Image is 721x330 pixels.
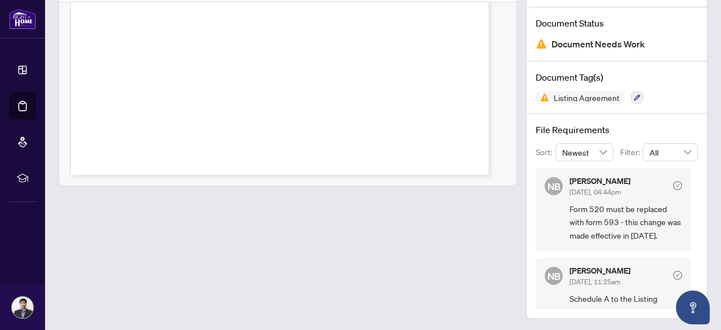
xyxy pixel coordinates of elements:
p: Sort: [536,146,555,159]
span: NB [547,268,560,283]
span: Form 520 must be replaced with form 593 - this change was made effective in [DATE]. [569,203,682,242]
span: NB [547,178,560,193]
h4: Document Tag(s) [536,71,698,84]
p: Filter: [620,146,643,159]
span: [DATE], 04:44pm [569,188,621,196]
button: Open asap [676,291,710,324]
span: check-circle [673,181,682,190]
img: logo [9,8,36,29]
span: check-circle [673,271,682,280]
span: Newest [562,144,607,161]
h4: Document Status [536,16,698,30]
span: [DATE], 11:25am [569,278,620,286]
img: Profile Icon [12,297,33,318]
span: All [649,144,691,161]
span: Document Needs Work [551,37,645,52]
span: Listing Agreement [549,94,624,102]
h4: File Requirements [536,123,698,137]
img: Status Icon [536,91,549,104]
img: Document Status [536,38,547,50]
h5: [PERSON_NAME] [569,267,630,275]
h5: [PERSON_NAME] [569,177,630,185]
